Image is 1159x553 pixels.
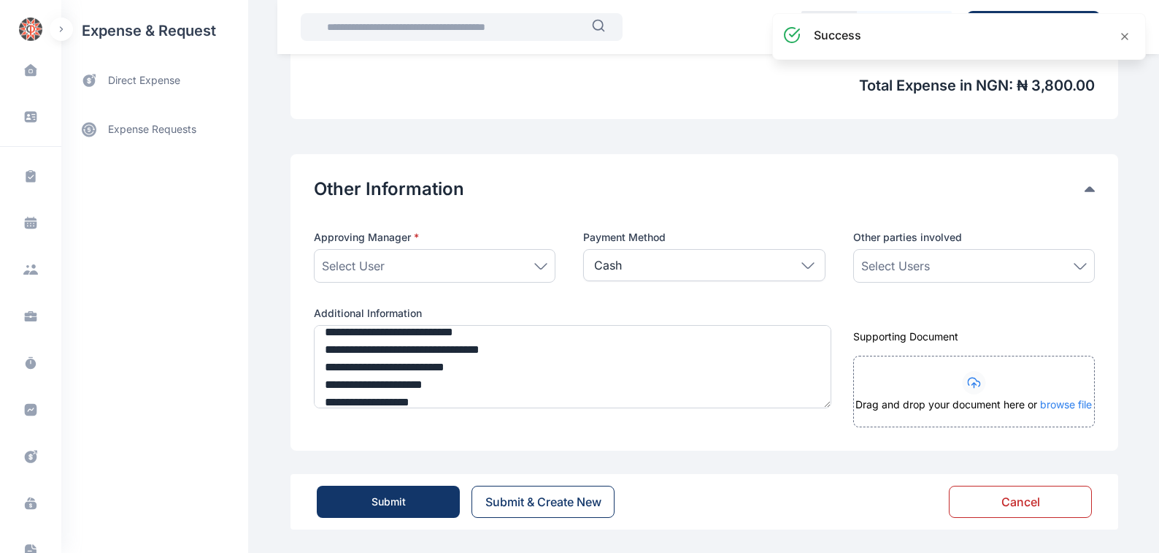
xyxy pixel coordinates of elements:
[583,230,825,245] label: Payment Method
[322,257,385,275] span: Select User
[314,178,1095,201] div: Other Information
[108,73,180,88] span: direct expense
[61,61,248,100] a: direct expense
[853,230,962,245] span: Other parties involved
[317,486,460,518] button: Submit
[1040,398,1092,411] span: browse file
[471,486,615,518] button: Submit & Create New
[314,75,1095,96] span: Total Expense in NGN : ₦ 3,800.00
[861,257,930,275] span: Select Users
[314,178,1085,201] button: Other Information
[314,230,419,245] span: Approving Manager
[949,486,1092,518] button: Cancel
[814,26,861,44] h3: success
[314,306,825,321] label: Additional Information
[594,256,622,274] p: Cash
[854,397,1094,427] div: Drag and drop your document here or
[853,329,1095,344] div: Supporting Document
[61,100,248,147] div: expense requests
[61,112,248,147] a: expense requests
[371,495,406,509] div: Submit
